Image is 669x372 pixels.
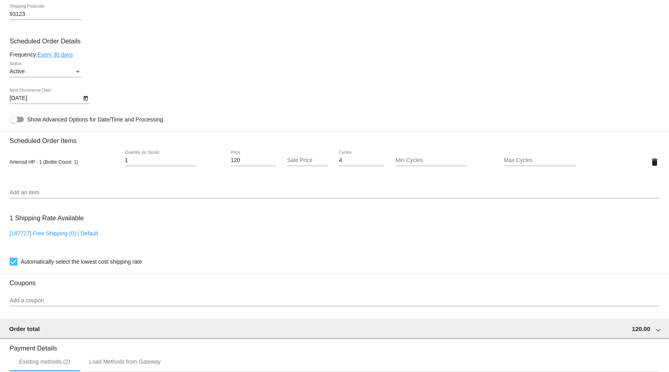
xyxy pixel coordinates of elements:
h3: Scheduled Order Details [10,37,659,45]
div: Frequency: [10,51,659,58]
input: Max Cycles [504,157,576,164]
input: Add a coupon [10,298,659,304]
span: Show Advanced Options for Date/Time and Processing [27,116,163,123]
h3: Coupons [10,273,659,287]
input: Cycles [339,157,384,164]
input: Min Cycles [395,157,467,164]
span: Active [10,68,25,74]
mat-select: Status [10,69,81,75]
div: Load Methods from Gateway [89,358,161,365]
mat-icon: delete [650,157,659,167]
input: Shipping Postcode [10,11,81,18]
a: [187727] Free Shipping (0) | Default [10,230,98,237]
button: Open calendar [81,94,90,102]
span: Order total [9,325,40,332]
span: Automatically select the lowest cost shipping rate [21,257,142,266]
div: Existing methods (2) [19,358,70,365]
input: Next Occurrence Date [10,95,81,102]
input: Sale Price [287,157,328,164]
h3: Payment Details [10,339,659,352]
h3: 1 Shipping Rate Available [10,209,84,227]
span: Arterosil HP - 1 (Bottle Count: 1) [10,159,78,165]
input: Add an item [10,190,659,196]
input: Quantity (In Stock) [125,157,197,164]
input: Price [231,157,276,164]
span: 120.00 [632,325,650,332]
a: Every 30 days [37,51,73,58]
h3: Scheduled Order Items [10,131,659,145]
